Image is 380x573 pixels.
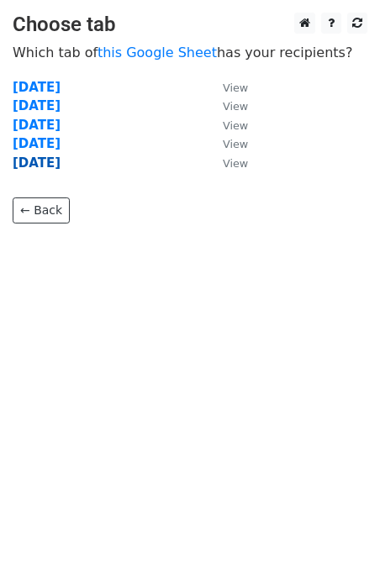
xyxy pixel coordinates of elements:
[13,136,61,151] a: [DATE]
[223,138,248,150] small: View
[223,157,248,170] small: View
[13,98,61,113] a: [DATE]
[206,155,248,171] a: View
[206,136,248,151] a: View
[98,45,217,60] a: this Google Sheet
[296,492,380,573] iframe: Chat Widget
[223,100,248,113] small: View
[223,81,248,94] small: View
[13,197,70,223] a: ← Back
[13,80,61,95] a: [DATE]
[13,13,367,37] h3: Choose tab
[13,118,61,133] a: [DATE]
[206,80,248,95] a: View
[206,118,248,133] a: View
[13,44,367,61] p: Which tab of has your recipients?
[13,155,61,171] a: [DATE]
[223,119,248,132] small: View
[206,98,248,113] a: View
